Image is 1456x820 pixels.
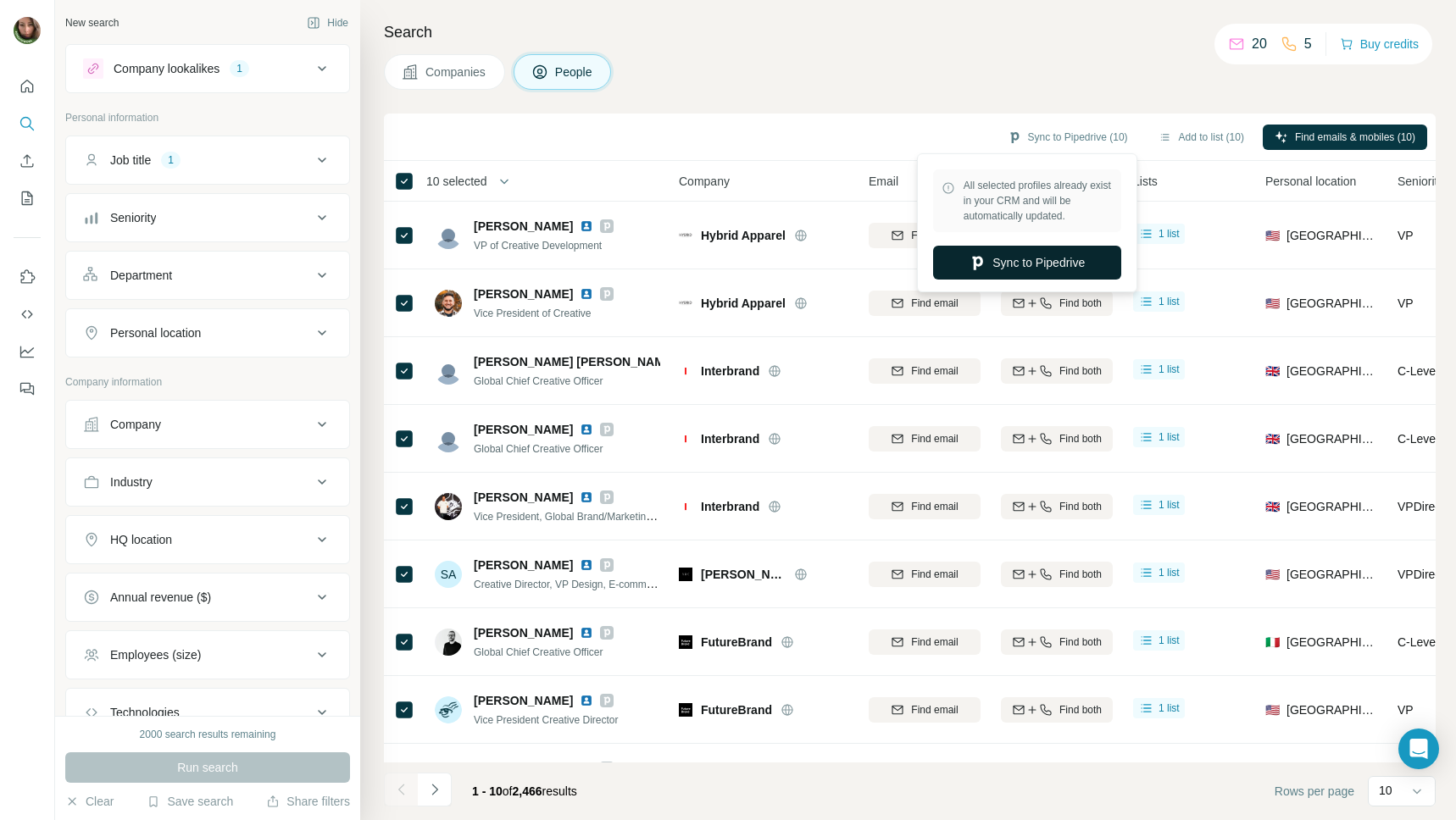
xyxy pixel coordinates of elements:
span: 🇬🇧 [1265,498,1280,515]
span: VP Director [1398,568,1455,581]
span: Find email [911,296,958,311]
div: Open Intercom Messenger [1398,729,1439,769]
span: [PERSON_NAME] [474,489,573,506]
button: Find both [1001,358,1113,384]
img: LinkedIn logo [580,558,593,572]
span: VP Director [1398,500,1455,513]
button: Hide [295,10,360,36]
div: 1 [161,152,181,168]
img: Avatar [435,357,462,385]
div: Company [110,416,161,433]
img: Logo of Interbrand [679,500,692,513]
div: Technologies [110,704,180,721]
img: Avatar [435,493,462,520]
span: [GEOGRAPHIC_DATA] [1287,430,1377,447]
button: Annual revenue ($) [66,577,349,618]
button: Find both [1001,697,1113,723]
span: [PERSON_NAME] [474,760,573,777]
span: VP of Creative Development [474,240,602,252]
img: LinkedIn logo [580,694,593,707]
span: Vice President, Global Brand/Marketing Director [474,509,690,523]
span: 1 list [1159,362,1180,377]
div: Employees (size) [110,646,201,663]
span: VP [1398,703,1414,717]
span: [GEOGRAPHIC_DATA] [1287,498,1377,515]
span: Find both [1059,296,1102,311]
span: Global Chief Creative Officer [474,646,603,658]
p: Personal information [65,110,350,125]
span: Find both [1059,702,1102,717]
img: Logo of FutureBrand [679,635,692,649]
img: LinkedIn logo [580,287,593,301]
span: Rows per page [1275,783,1354,800]
button: Find email [869,629,981,655]
span: C-Level [1398,364,1438,378]
span: results [472,784,577,798]
span: [PERSON_NAME] [701,566,786,583]
div: 1 [230,61,249,76]
img: LinkedIn logo [580,626,593,640]
p: 20 [1252,34,1267,54]
span: VP [1398,229,1414,242]
span: 🇬🇧 [1265,363,1280,380]
img: Avatar [435,290,462,317]
button: Find email [869,223,981,248]
span: 1 list [1159,294,1180,309]
button: Add to list (10) [1147,125,1256,150]
button: Sync to Pipedrive (10) [996,125,1140,150]
button: Find email [869,426,981,452]
span: [GEOGRAPHIC_DATA] [1287,701,1377,718]
span: Find both [1059,499,1102,514]
span: Find email [911,363,958,379]
img: Logo of Interbrand [679,364,692,378]
span: 1 list [1159,497,1180,512]
button: Share filters [266,793,350,810]
button: Seniority [66,197,349,238]
div: Industry [110,474,153,490]
span: 1 list [1159,633,1180,648]
span: Creative Director, VP Design, E-commerce, Marketing [474,577,717,590]
button: Quick start [14,71,41,102]
span: Personal location [1265,173,1356,190]
span: [PERSON_NAME] [474,285,573,302]
span: 10 selected [426,173,487,190]
div: Job title [110,152,151,169]
span: [GEOGRAPHIC_DATA] [1287,566,1377,583]
span: FutureBrand [701,701,772,718]
button: Use Surfe on LinkedIn [14,262,41,292]
span: [GEOGRAPHIC_DATA] [1287,227,1377,244]
button: Find both [1001,426,1113,452]
span: Find both [1059,431,1102,446]
span: Companies [425,64,487,80]
button: My lists [14,183,41,213]
span: 1 list [1159,701,1180,716]
span: [PERSON_NAME] [PERSON_NAME] [474,353,676,370]
button: Find email [869,697,981,723]
img: Avatar [435,629,462,656]
button: Buy credits [1340,32,1419,56]
button: Navigate to next page [418,773,452,806]
button: Find both [1001,629,1113,655]
span: Vice President of Creative [474,307,592,319]
span: 🇺🇸 [1265,701,1280,718]
div: Department [110,267,172,284]
div: HQ location [110,531,172,548]
span: Find email [911,431,958,446]
span: Interbrand [701,363,759,380]
button: Personal location [66,313,349,353]
img: Logo of Hybrid Apparel [679,229,692,242]
span: Interbrand [701,430,759,447]
div: Seniority [110,209,156,226]
div: Personal location [110,324,201,341]
img: Avatar [435,696,462,723]
button: Clear [65,793,114,810]
span: 1 list [1159,226,1180,241]
button: Find email [869,358,981,384]
span: [GEOGRAPHIC_DATA] [1287,363,1377,380]
span: 1 - 10 [472,784,503,798]
span: Vice President Creative Director [474,714,619,726]
img: Logo of Hybrid Apparel [679,296,692,310]
button: Find emails & mobiles (10) [1263,125,1427,150]
span: Find emails & mobiles (10) [1295,130,1415,145]
img: Logo of Interbrand [679,432,692,446]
